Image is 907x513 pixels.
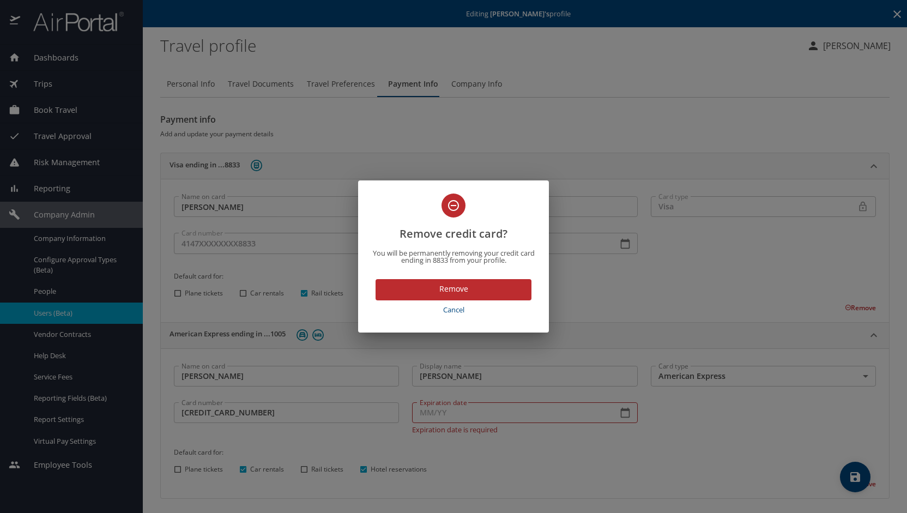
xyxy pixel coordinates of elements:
h2: Remove credit card? [371,194,536,243]
button: Remove [376,279,531,300]
p: You will be permanently removing your credit card ending in 8833 from your profile. [371,250,536,264]
span: Remove [384,282,523,296]
span: Cancel [380,304,527,316]
button: Cancel [376,300,531,319]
